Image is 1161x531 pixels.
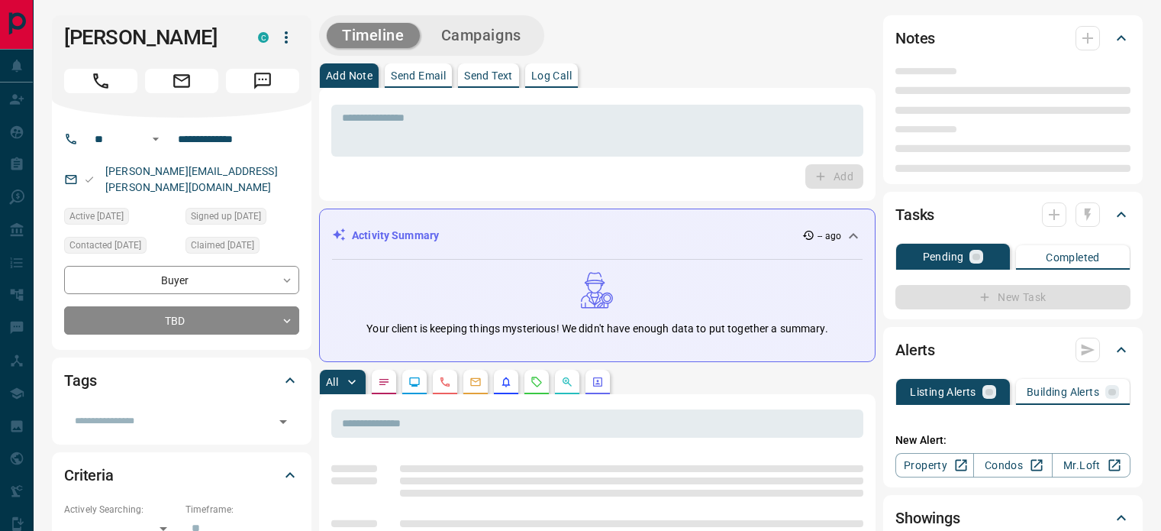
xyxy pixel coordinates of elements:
p: Completed [1046,252,1100,263]
div: Thu Nov 09 2023 [185,208,299,229]
a: Mr.Loft [1052,453,1130,478]
p: Listing Alerts [910,387,976,397]
p: Pending [923,251,964,262]
p: Send Email [391,70,446,81]
div: Fri Nov 10 2023 [185,237,299,258]
a: Property [895,453,974,478]
div: Wed Nov 15 2023 [64,237,178,258]
p: All [326,377,338,387]
p: Your client is keeping things mysterious! We didn't have enough data to put together a summary. [366,321,827,337]
svg: Calls [439,376,451,388]
div: Buyer [64,266,299,294]
svg: Emails [469,376,482,388]
div: Alerts [895,332,1130,368]
span: Message [226,69,299,93]
h2: Criteria [64,463,114,487]
svg: Agent Actions [592,376,604,388]
div: Notes [895,20,1130,57]
h2: Notes [895,26,935,50]
div: Tasks [895,196,1130,233]
span: Active [DATE] [69,209,124,224]
span: Email [145,69,218,93]
h2: Tags [64,368,96,393]
svg: Notes [378,376,390,388]
p: Activity Summary [352,228,439,244]
button: Timeline [327,23,420,48]
div: Tags [64,362,299,399]
svg: Lead Browsing Activity [408,376,421,388]
div: Activity Summary-- ago [332,222,863,250]
p: Actively Searching: [64,503,178,516]
span: Claimed [DATE] [191,238,254,253]
a: Condos [973,453,1052,478]
p: Log Call [531,70,572,81]
div: Thu Nov 09 2023 [64,208,178,229]
svg: Requests [531,376,543,388]
button: Open [273,411,294,432]
p: New Alert: [895,432,1130,448]
div: Criteria [64,457,299,494]
span: Call [64,69,137,93]
svg: Email Valid [84,174,95,185]
p: -- ago [818,229,841,243]
p: Timeframe: [185,503,299,516]
span: Contacted [DATE] [69,238,141,253]
button: Open [147,130,165,148]
svg: Listing Alerts [500,376,512,388]
h2: Tasks [895,202,934,227]
h2: Alerts [895,338,935,362]
div: condos.ca [258,32,269,43]
a: [PERSON_NAME][EMAIL_ADDRESS][PERSON_NAME][DOMAIN_NAME] [105,165,278,193]
button: Campaigns [426,23,537,48]
p: Building Alerts [1027,387,1099,397]
span: Signed up [DATE] [191,209,261,224]
h2: Showings [895,506,960,530]
div: TBD [64,306,299,335]
svg: Opportunities [561,376,573,388]
p: Add Note [326,70,372,81]
p: Send Text [464,70,513,81]
h1: [PERSON_NAME] [64,25,235,50]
